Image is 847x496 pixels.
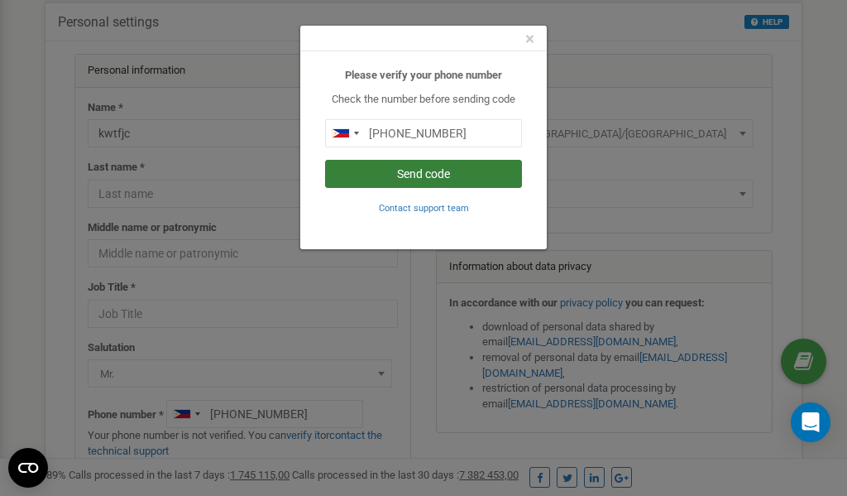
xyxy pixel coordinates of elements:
button: Send code [325,160,522,188]
p: Check the number before sending code [325,92,522,108]
div: Telephone country code [326,120,364,147]
a: Contact support team [379,201,469,214]
button: Open CMP widget [8,448,48,488]
span: × [525,29,534,49]
div: Open Intercom Messenger [791,402,830,442]
b: Please verify your phone number [345,69,502,81]
small: Contact support team [379,203,469,214]
input: 0905 123 4567 [325,119,522,147]
button: Close [525,31,534,48]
